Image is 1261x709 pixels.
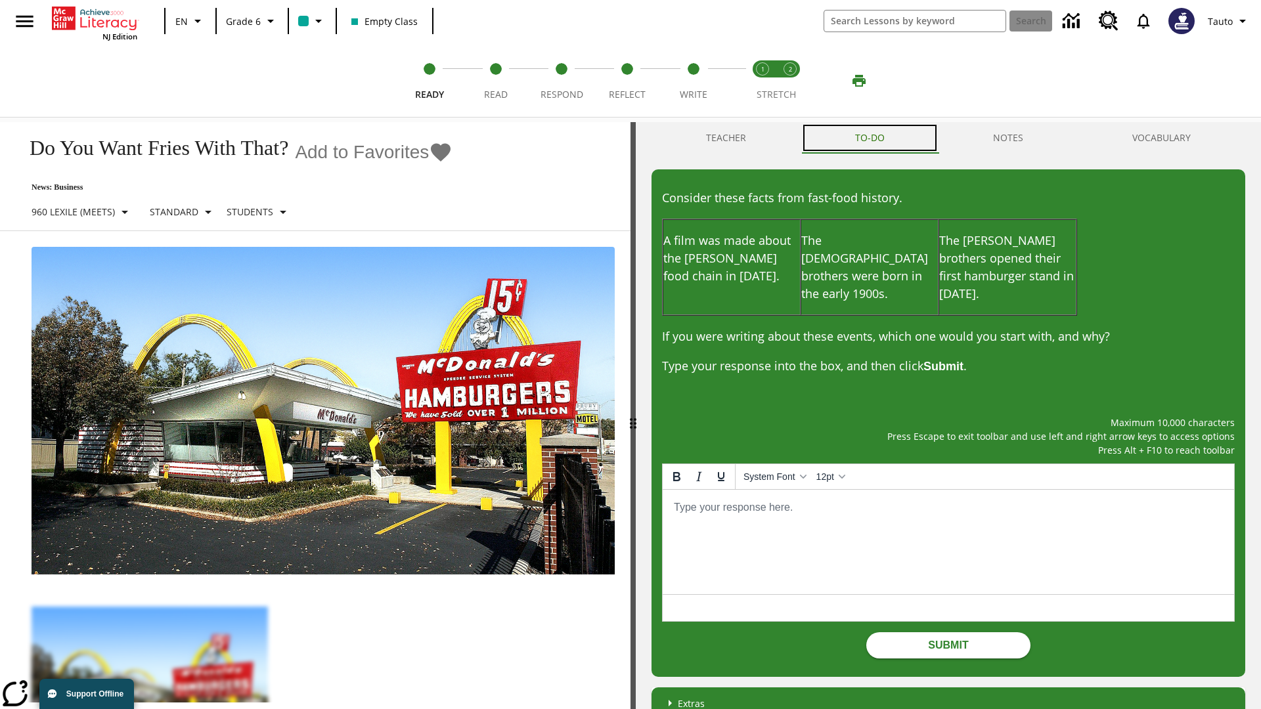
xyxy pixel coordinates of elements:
[1208,14,1233,28] span: Tauto
[391,45,468,117] button: Ready step 1 of 5
[32,247,615,575] img: One of the first McDonald's stores, with the iconic red sign and golden arches.
[789,65,792,74] text: 2
[662,443,1235,457] p: Press Alt + F10 to reach toolbar
[630,122,636,709] div: Press Enter or Spacebar and then press right and left arrow keys to move the slider
[221,200,296,224] button: Select Student
[227,205,273,219] p: Students
[738,465,811,488] button: Fonts
[1055,3,1091,39] a: Data Center
[811,465,850,488] button: Font sizes
[761,65,764,74] text: 1
[295,140,453,163] button: Add to Favorites - Do You Want Fries With That?
[1126,4,1161,38] a: Notifications
[16,183,453,192] p: News: Business
[523,45,600,117] button: Respond step 3 of 5
[589,45,665,117] button: Reflect step 4 of 5
[663,232,800,285] p: A film was made about the [PERSON_NAME] food chain in [DATE].
[663,490,1234,594] iframe: Rich Text Area. Press ALT-0 for help.
[662,357,1235,376] p: Type your response into the box, and then click .
[1078,122,1245,154] button: VOCABULARY
[175,14,188,28] span: EN
[351,14,418,28] span: Empty Class
[295,142,429,163] span: Add to Favorites
[541,88,583,100] span: Respond
[1168,8,1195,34] img: Avatar
[662,416,1235,429] p: Maximum 10,000 characters
[923,360,963,373] strong: Submit
[5,2,44,41] button: Open side menu
[939,232,1076,303] p: The [PERSON_NAME] brothers opened their first hamburger stand in [DATE].
[680,88,707,100] span: Write
[801,122,939,154] button: TO-DO
[688,465,710,488] button: Italic
[52,4,137,41] div: Home
[1161,4,1203,38] button: Select a new avatar
[150,205,198,219] p: Standard
[144,200,221,224] button: Scaffolds, Standard
[838,69,880,93] button: Print
[710,465,732,488] button: Underline
[1203,9,1256,33] button: Profile/Settings
[221,9,284,33] button: Grade: Grade 6, Select a grade
[662,328,1235,345] p: If you were writing about these events, which one would you start with, and why?
[743,471,795,482] span: System Font
[939,122,1078,154] button: NOTES
[457,45,533,117] button: Read step 2 of 5
[743,45,782,117] button: Stretch Read step 1 of 2
[1091,3,1126,39] a: Resource Center, Will open in new tab
[866,632,1030,658] button: Submit
[652,122,801,154] button: Teacher
[662,429,1235,443] p: Press Escape to exit toolbar and use left and right arrow keys to access options
[415,88,444,100] span: Ready
[32,205,115,219] p: 960 Lexile (Meets)
[665,465,688,488] button: Bold
[39,679,134,709] button: Support Offline
[16,136,288,160] h1: Do You Want Fries With That?
[66,689,123,698] span: Support Offline
[816,471,834,482] span: 12pt
[652,122,1245,154] div: Instructional Panel Tabs
[293,9,332,33] button: Class color is teal. Change class color
[662,189,1235,207] p: Consider these facts from fast-food history.
[771,45,809,117] button: Stretch Respond step 2 of 2
[801,232,938,303] p: The [DEMOGRAPHIC_DATA] brothers were born in the early 1900s.
[636,122,1261,709] div: activity
[655,45,732,117] button: Write step 5 of 5
[26,200,138,224] button: Select Lexile, 960 Lexile (Meets)
[757,88,796,100] span: STRETCH
[609,88,646,100] span: Reflect
[226,14,261,28] span: Grade 6
[169,9,211,33] button: Language: EN, Select a language
[102,32,137,41] span: NJ Edition
[824,11,1006,32] input: search field
[484,88,508,100] span: Read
